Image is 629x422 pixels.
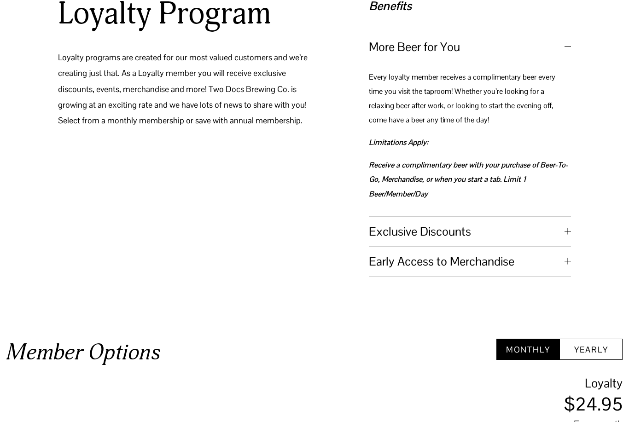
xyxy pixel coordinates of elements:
button: Early Access to Merchandise [369,247,571,277]
span: More Beer for You [369,40,565,55]
button: Exclusive Discounts [369,217,571,247]
p: Every loyalty member receives a complimentary beer every time you visit the taproom! Whether you’... [369,70,571,127]
em: Member Options [6,340,160,366]
span: Exclusive Discounts [369,224,565,240]
button: Monthly [496,339,559,361]
div: More Beer for You [369,62,571,217]
button: More Beer for You [369,33,571,62]
div: $24.95 [270,397,623,413]
em: Receive a complimentary beer with your purchase of Beer-To-Go, Merchandise, or when you start a t... [369,161,568,199]
em: Limitations Apply: [369,138,428,148]
span: Early Access to Merchandise [369,254,565,270]
p: Loyalty programs are created for our most valued customers and we’re creating just that. As a Loy... [58,50,312,129]
div: Loyalty [270,376,623,392]
button: Yearly [559,339,623,361]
